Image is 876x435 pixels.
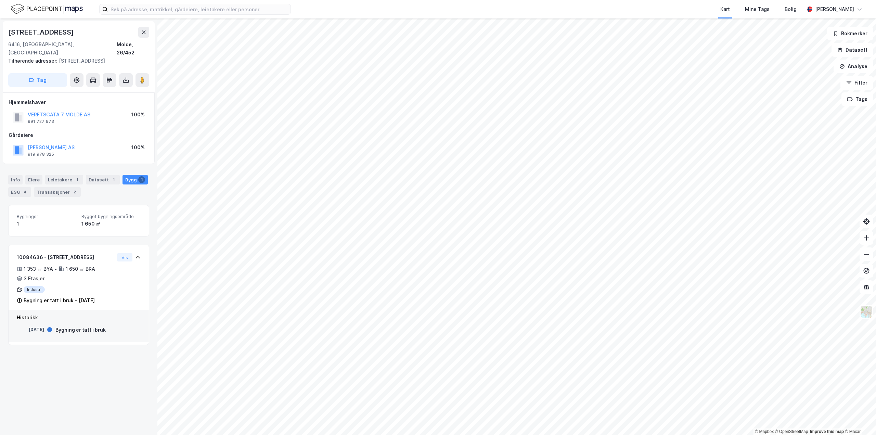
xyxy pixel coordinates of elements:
[86,175,120,184] div: Datasett
[8,27,75,38] div: [STREET_ADDRESS]
[815,5,854,13] div: [PERSON_NAME]
[123,175,148,184] div: Bygg
[832,43,873,57] button: Datasett
[108,4,291,14] input: Søk på adresse, matrikkel, gårdeiere, leietakere eller personer
[860,305,873,318] img: Z
[720,5,730,13] div: Kart
[24,265,53,273] div: 1 353 ㎡ BYA
[45,175,83,184] div: Leietakere
[17,314,141,322] div: Historikk
[810,429,844,434] a: Improve this map
[17,327,44,333] div: [DATE]
[827,27,873,40] button: Bokmerker
[110,176,117,183] div: 1
[81,220,141,228] div: 1 650 ㎡
[834,60,873,73] button: Analyse
[54,266,57,272] div: •
[8,58,59,64] span: Tilhørende adresser:
[138,176,145,183] div: 1
[17,214,76,219] span: Bygninger
[66,265,95,273] div: 1 650 ㎡ BRA
[131,143,145,152] div: 100%
[25,175,42,184] div: Eiere
[24,296,95,305] div: Bygning er tatt i bruk - [DATE]
[24,274,44,283] div: 3 Etasjer
[71,189,78,195] div: 2
[755,429,774,434] a: Mapbox
[117,40,149,57] div: Molde, 26/452
[842,402,876,435] iframe: Chat Widget
[28,119,54,124] div: 991 727 973
[841,92,873,106] button: Tags
[775,429,808,434] a: OpenStreetMap
[117,253,132,261] button: Vis
[17,220,76,228] div: 1
[8,40,117,57] div: 6416, [GEOGRAPHIC_DATA], [GEOGRAPHIC_DATA]
[8,175,23,184] div: Info
[28,152,54,157] div: 919 978 325
[8,73,67,87] button: Tag
[9,131,149,139] div: Gårdeiere
[842,402,876,435] div: Kontrollprogram for chat
[8,57,144,65] div: [STREET_ADDRESS]
[745,5,770,13] div: Mine Tags
[34,187,81,197] div: Transaksjoner
[11,3,83,15] img: logo.f888ab2527a4732fd821a326f86c7f29.svg
[74,176,80,183] div: 1
[22,189,28,195] div: 4
[131,111,145,119] div: 100%
[8,187,31,197] div: ESG
[17,253,114,261] div: 10084636 - [STREET_ADDRESS]
[81,214,141,219] span: Bygget bygningsområde
[9,98,149,106] div: Hjemmelshaver
[785,5,797,13] div: Bolig
[840,76,873,90] button: Filter
[55,326,106,334] div: Bygning er tatt i bruk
